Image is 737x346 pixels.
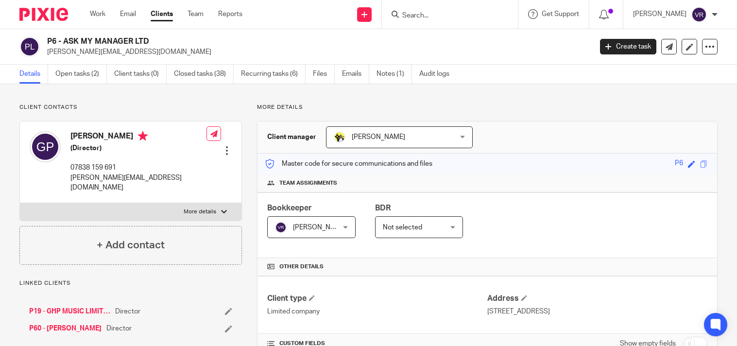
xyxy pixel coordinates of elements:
[218,9,242,19] a: Reports
[487,294,707,304] h4: Address
[275,222,287,233] img: svg%3E
[70,173,206,193] p: [PERSON_NAME][EMAIL_ADDRESS][DOMAIN_NAME]
[47,47,585,57] p: [PERSON_NAME][EMAIL_ADDRESS][DOMAIN_NAME]
[114,65,167,84] a: Client tasks (0)
[47,36,478,47] h2: P6 - ASK MY MANAGER LTD
[334,131,345,143] img: Carine-Starbridge.jpg
[115,307,140,316] span: Director
[151,9,173,19] a: Clients
[375,204,391,212] span: BDR
[19,279,242,287] p: Linked clients
[342,65,369,84] a: Emails
[70,163,206,173] p: 07838 159 691
[675,158,683,170] div: P6
[279,179,337,187] span: Team assignments
[184,208,216,216] p: More details
[265,159,432,169] p: Master code for secure communications and files
[600,39,656,54] a: Create task
[55,65,107,84] a: Open tasks (2)
[267,132,316,142] h3: Client manager
[174,65,234,84] a: Closed tasks (38)
[267,294,487,304] h4: Client type
[29,324,102,333] a: P60 - [PERSON_NAME]
[401,12,489,20] input: Search
[19,8,68,21] img: Pixie
[377,65,412,84] a: Notes (1)
[120,9,136,19] a: Email
[19,36,40,57] img: svg%3E
[241,65,306,84] a: Recurring tasks (6)
[19,65,48,84] a: Details
[267,307,487,316] p: Limited company
[138,131,148,141] i: Primary
[188,9,204,19] a: Team
[352,134,405,140] span: [PERSON_NAME]
[106,324,132,333] span: Director
[29,307,110,316] a: P19 - GHP MUSIC LIMITED
[279,263,324,271] span: Other details
[257,104,718,111] p: More details
[383,224,422,231] span: Not selected
[542,11,579,17] span: Get Support
[419,65,457,84] a: Audit logs
[691,7,707,22] img: svg%3E
[19,104,242,111] p: Client contacts
[97,238,165,253] h4: + Add contact
[267,204,312,212] span: Bookkeeper
[313,65,335,84] a: Files
[90,9,105,19] a: Work
[70,143,206,153] h5: (Director)
[30,131,61,162] img: svg%3E
[70,131,206,143] h4: [PERSON_NAME]
[633,9,686,19] p: [PERSON_NAME]
[487,307,707,316] p: [STREET_ADDRESS]
[293,224,346,231] span: [PERSON_NAME]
